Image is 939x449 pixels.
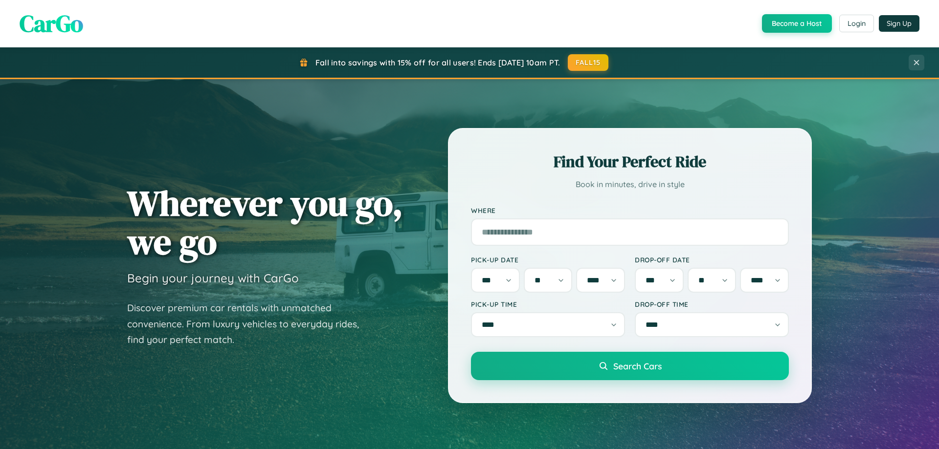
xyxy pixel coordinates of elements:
label: Drop-off Date [635,256,789,264]
span: Search Cars [613,361,662,371]
p: Book in minutes, drive in style [471,177,789,192]
span: Fall into savings with 15% off for all users! Ends [DATE] 10am PT. [315,58,560,67]
button: Login [839,15,874,32]
h1: Wherever you go, we go [127,184,403,261]
label: Pick-up Time [471,300,625,308]
button: FALL15 [568,54,609,71]
button: Search Cars [471,352,789,380]
button: Become a Host [762,14,832,33]
button: Sign Up [879,15,919,32]
label: Where [471,206,789,214]
span: CarGo [20,7,83,40]
h3: Begin your journey with CarGo [127,271,299,285]
label: Drop-off Time [635,300,789,308]
label: Pick-up Date [471,256,625,264]
h2: Find Your Perfect Ride [471,151,789,172]
p: Discover premium car rentals with unmatched convenience. From luxury vehicles to everyday rides, ... [127,300,372,348]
